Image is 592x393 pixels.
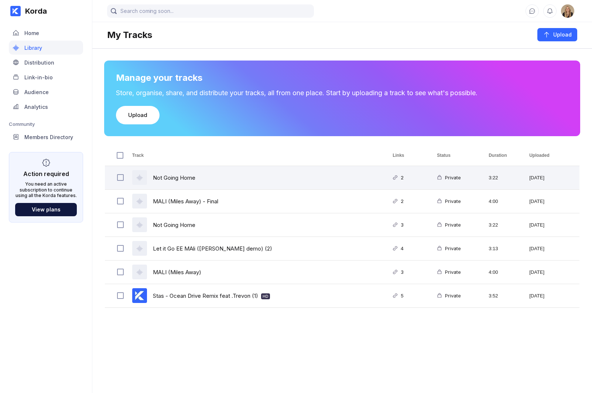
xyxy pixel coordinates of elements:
a: MALI (Miles Away) - Final [153,193,218,210]
span: Track [132,153,144,158]
div: 3:22 [480,166,520,189]
div: 4:00 [480,261,520,284]
div: 4:00 [480,190,520,213]
div: Private [442,169,461,186]
a: Not Going Home [153,216,195,234]
div: Analytics [24,104,48,110]
div: [DATE] [520,284,579,307]
div: My Tracks [107,30,152,40]
div: [DATE] [520,166,579,189]
button: View plans [15,203,77,216]
div: 3:52 [480,284,520,307]
div: Community [9,121,83,127]
div: Library [24,45,42,51]
div: Distribution [24,59,54,66]
div: 3 [398,263,404,281]
div: You need an active subscription to continue using all the Korda features. [15,181,77,199]
div: [DATE] [520,237,579,260]
div: [DATE] [520,190,579,213]
div: 3:13 [480,237,520,260]
a: MALI (Miles Away) [153,263,201,281]
img: 160x160 [561,4,574,18]
button: Upload [116,106,160,124]
span: Duration [489,153,507,158]
div: Manage your tracks [116,72,568,83]
div: 4 [398,240,404,257]
div: Private [442,263,461,281]
div: View plans [32,206,61,213]
div: Upload [550,31,572,38]
a: Analytics [9,100,83,114]
div: Members Directory [24,134,73,140]
div: Store, organise, share, and distribute your tracks, all from one place. Start by uploading a trac... [116,89,568,97]
div: 2 [398,169,404,186]
a: Let it Go EE MAli ([PERSON_NAME] demo) (2) [153,240,272,257]
div: Audience [24,89,49,95]
div: Private [442,240,461,257]
div: 3:22 [480,213,520,237]
div: Stas - Ocean Drive Remix feat .Trevon (1) [153,287,270,304]
img: cover art [132,288,147,303]
div: Korda [21,7,47,15]
button: Upload [537,28,577,41]
div: Private [442,193,461,210]
a: Link-in-bio [9,70,83,85]
span: Status [437,153,451,158]
div: 3 [398,216,404,234]
div: [DATE] [520,213,579,237]
div: Alina Verbenchuk [561,4,574,18]
div: Link-in-bio [24,74,53,80]
span: Uploaded [529,153,550,158]
div: 2 [398,193,404,210]
div: Private [442,216,461,234]
span: Links [393,153,404,158]
div: HD [263,293,268,299]
a: Not Going Home [153,169,195,186]
a: Home [9,26,83,41]
input: Search coming soon... [107,4,314,18]
a: Stas - Ocean Drive Remix feat .Trevon (1) HD [153,287,270,304]
div: Private [442,287,461,304]
div: [DATE] [520,261,579,284]
a: Members Directory [9,130,83,145]
a: Audience [9,85,83,100]
div: Home [24,30,39,36]
div: 5 [398,287,404,304]
a: Library [9,41,83,55]
div: Action required [23,170,69,177]
a: Distribution [9,55,83,70]
div: Upload [128,111,147,119]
